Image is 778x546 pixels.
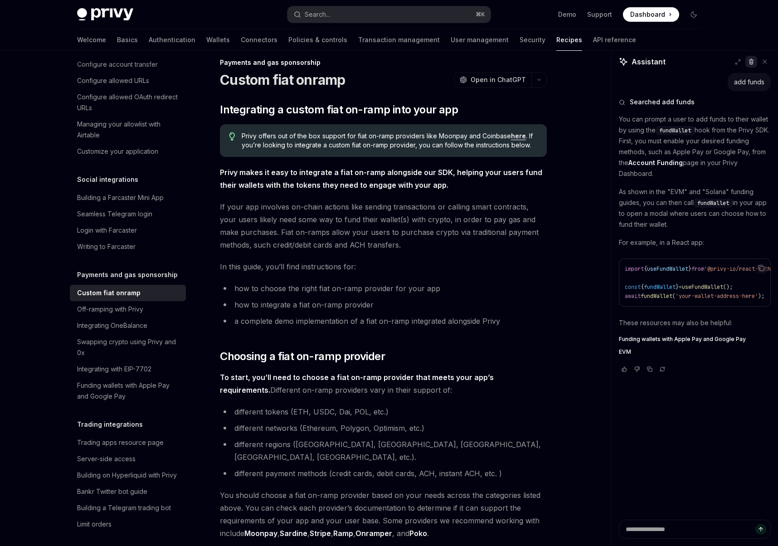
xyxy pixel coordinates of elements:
span: 'your-wallet-address-here' [676,292,758,300]
a: Wallets [206,29,230,51]
span: { [641,283,644,291]
a: Policies & controls [288,29,347,51]
div: add funds [734,78,764,87]
h1: Custom fiat onramp [220,72,345,88]
span: fundWallet [641,292,672,300]
div: Payments and gas sponsorship [220,58,547,67]
a: Custom fiat onramp [70,285,186,301]
div: Configure allowed URLs [77,75,149,86]
li: different networks (Ethereum, Polygon, Optimism, etc.) [220,422,547,434]
p: As shown in the "EVM" and "Solana" funding guides, you can then call in your app to open a modal ... [619,186,771,230]
div: Customize your application [77,146,158,157]
strong: Account Funding [628,159,683,166]
span: ); [758,292,764,300]
a: Integrating with EIP-7702 [70,361,186,377]
span: } [676,283,679,291]
textarea: Ask a question... [619,520,771,539]
a: Configure allowed OAuth redirect URLs [70,89,186,116]
span: } [688,265,691,273]
h5: Trading integrations [77,419,143,430]
button: Open in ChatGPT [454,72,531,88]
strong: Privy makes it easy to integrate a fiat on-ramp alongside our SDK, helping your users fund their ... [220,168,542,190]
span: Integrating a custom fiat on-ramp into your app [220,102,458,117]
a: Building a Telegram trading bot [70,500,186,516]
li: different tokens (ETH, USDC, Dai, POL, etc.) [220,405,547,418]
span: Privy offers out of the box support for fiat on-ramp providers like Moonpay and Coinbase . If you... [242,132,538,150]
span: Open in ChatGPT [471,75,526,84]
a: Funding wallets with Apple Pay and Google Pay [70,377,186,405]
a: Swapping crypto using Privy and 0x [70,334,186,361]
a: Login with Farcaster [70,222,186,239]
a: EVM [619,348,771,356]
h5: Payments and gas sponsorship [77,269,178,280]
span: fundWallet [659,127,691,134]
div: Writing to Farcaster [77,241,136,252]
button: Reload last chat [657,365,668,374]
a: Customize your application [70,143,186,160]
p: These resources may also be helpful: [619,317,771,328]
a: Building on Hyperliquid with Privy [70,467,186,483]
button: Copy chat response [644,365,655,374]
strong: To start, you’ll need to choose a fiat on-ramp provider that meets your app’s requirements. [220,373,494,395]
div: Off-ramping with Privy [77,304,143,315]
div: Bankr Twitter bot guide [77,486,147,497]
div: Building a Farcaster Mini App [77,192,164,203]
span: In this guide, you’ll find instructions for: [220,260,547,273]
a: Welcome [77,29,106,51]
button: Toggle dark mode [686,7,701,22]
div: Search... [305,9,330,20]
div: Seamless Telegram login [77,209,152,219]
div: Building on Hyperliquid with Privy [77,470,177,481]
div: Managing your allowlist with Airtable [77,119,180,141]
button: Vote that response was good [619,365,630,374]
a: Managing your allowlist with Airtable [70,116,186,143]
a: Configure allowed URLs [70,73,186,89]
div: Swapping crypto using Privy and 0x [77,336,180,358]
a: Building a Farcaster Mini App [70,190,186,206]
span: Dashboard [630,10,665,19]
div: Building a Telegram trading bot [77,502,171,513]
span: Searched add funds [630,97,695,107]
a: Off-ramping with Privy [70,301,186,317]
span: import [625,265,644,273]
div: Integrating with EIP-7702 [77,364,151,375]
div: Integrating OneBalance [77,320,147,331]
a: Recipes [556,29,582,51]
a: Writing to Farcaster [70,239,186,255]
span: useFundWallet [647,265,688,273]
span: Funding wallets with Apple Pay and Google Pay [619,336,746,343]
a: Support [587,10,612,19]
img: dark logo [77,8,133,21]
div: Funding wallets with Apple Pay and Google Pay [77,380,180,402]
a: Demo [558,10,576,19]
div: Limit orders [77,519,112,530]
li: how to choose the right fiat on-ramp provider for your app [220,282,547,295]
span: Different on-ramp providers vary in their support of: [220,371,547,396]
span: If your app involves on-chain actions like sending transactions or calling smart contracts, your ... [220,200,547,251]
div: Login with Farcaster [77,225,137,236]
li: how to integrate a fiat on-ramp provider [220,298,547,311]
span: = [679,283,682,291]
a: here [511,132,526,140]
li: a complete demo implementation of a fiat on-ramp integrated alongside Privy [220,315,547,327]
span: (); [723,283,733,291]
p: You can prompt a user to add funds to their wallet by using the hook from the Privy SDK. First, y... [619,114,771,179]
div: Server-side access [77,453,136,464]
a: User management [451,29,509,51]
span: const [625,283,641,291]
span: ⌘ K [476,11,485,18]
p: For example, in a React app: [619,237,771,248]
span: Assistant [632,56,666,67]
a: Seamless Telegram login [70,206,186,222]
li: different regions ([GEOGRAPHIC_DATA], [GEOGRAPHIC_DATA], [GEOGRAPHIC_DATA], [GEOGRAPHIC_DATA], [G... [220,438,547,463]
span: from [691,265,704,273]
span: { [644,265,647,273]
button: Send message [755,524,766,535]
span: ( [672,292,676,300]
div: Trading apps resource page [77,437,164,448]
button: Copy the contents from the code block [755,262,767,274]
svg: Tip [229,132,235,141]
span: '@privy-io/react-auth' [704,265,774,273]
a: Security [520,29,545,51]
a: Dashboard [623,7,679,22]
